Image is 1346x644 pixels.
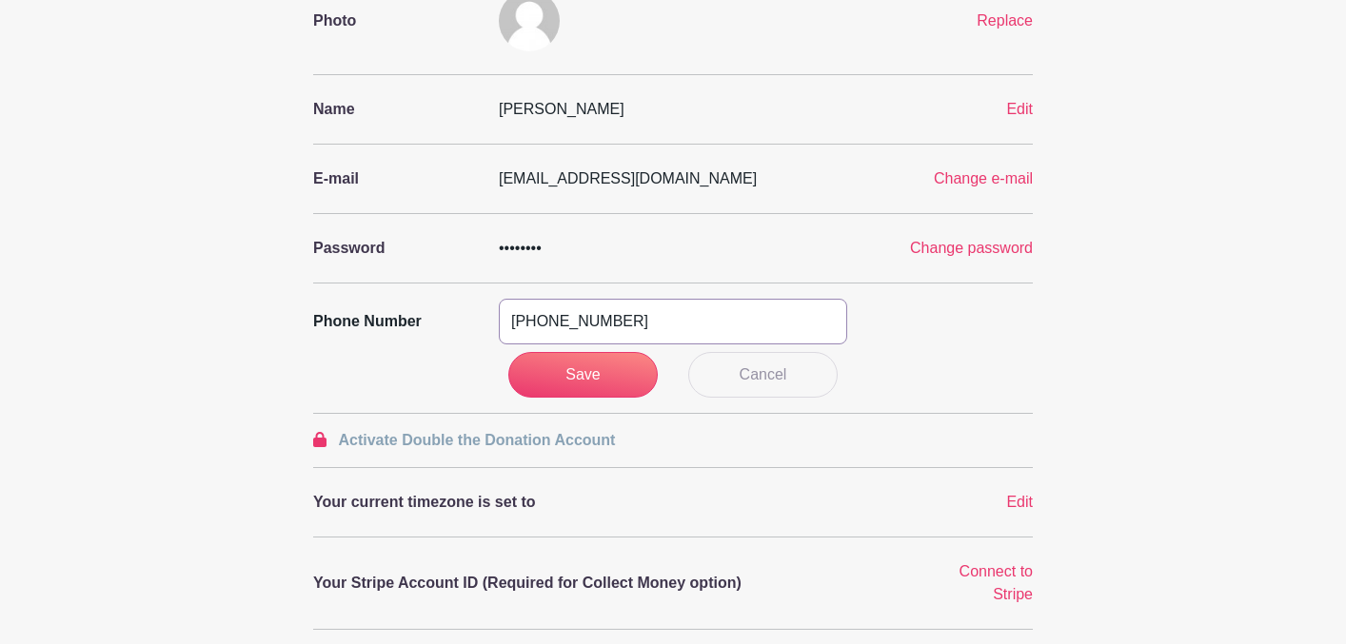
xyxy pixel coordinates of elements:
[313,237,476,260] p: Password
[977,12,1033,29] a: Replace
[313,98,476,121] p: Name
[1006,101,1033,117] a: Edit
[302,299,487,344] label: Phone number
[313,167,476,190] p: E-mail
[508,352,659,398] input: Save
[487,98,920,121] div: [PERSON_NAME]
[313,572,909,595] p: Your Stripe Account ID (Required for Collect Money option)
[313,491,909,514] p: Your current timezone is set to
[688,352,839,398] a: Cancel
[499,240,542,256] span: ••••••••
[1006,494,1033,510] a: Edit
[910,240,1033,256] a: Change password
[934,170,1033,186] a: Change e-mail
[487,167,859,190] div: [EMAIL_ADDRESS][DOMAIN_NAME]
[313,10,476,32] p: Photo
[338,432,615,448] span: Activate Double the Donation Account
[960,563,1033,602] a: Connect to Stripe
